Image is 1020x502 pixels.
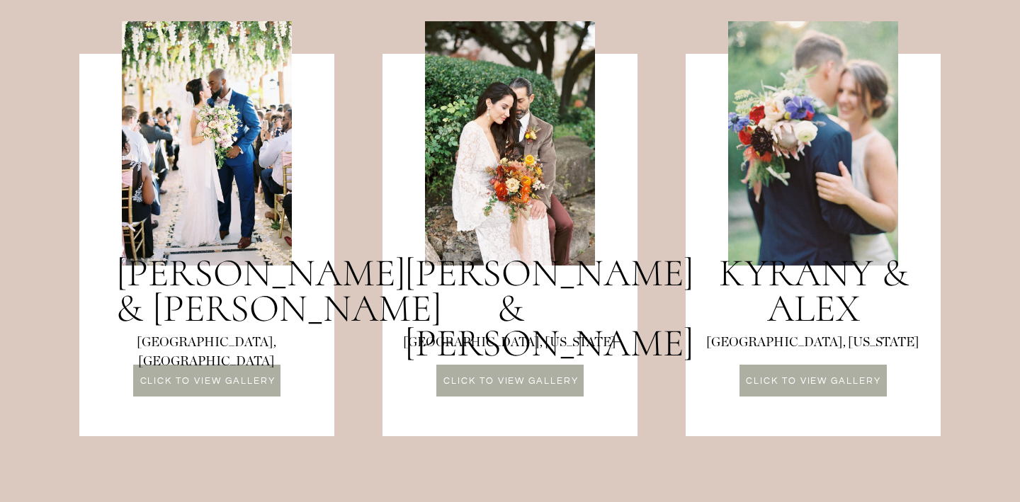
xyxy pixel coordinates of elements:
a: CLICK TO VIEW GALLERY [740,377,887,389]
h3: [PERSON_NAME] & [PERSON_NAME] [404,256,616,329]
p: [GEOGRAPHIC_DATA], [US_STATE] [382,333,637,353]
a: Click to VIEW GALLERY [134,377,281,395]
a: KYRANY & ALEX [708,256,919,327]
a: CLICK TO VIEW GALLERY [438,377,584,389]
a: [PERSON_NAME] & [PERSON_NAME] [116,256,302,326]
a: [GEOGRAPHIC_DATA], [GEOGRAPHIC_DATA] [79,333,334,354]
p: [GEOGRAPHIC_DATA], [US_STATE] [685,333,940,356]
a: [PERSON_NAME] &[PERSON_NAME] [404,256,616,329]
